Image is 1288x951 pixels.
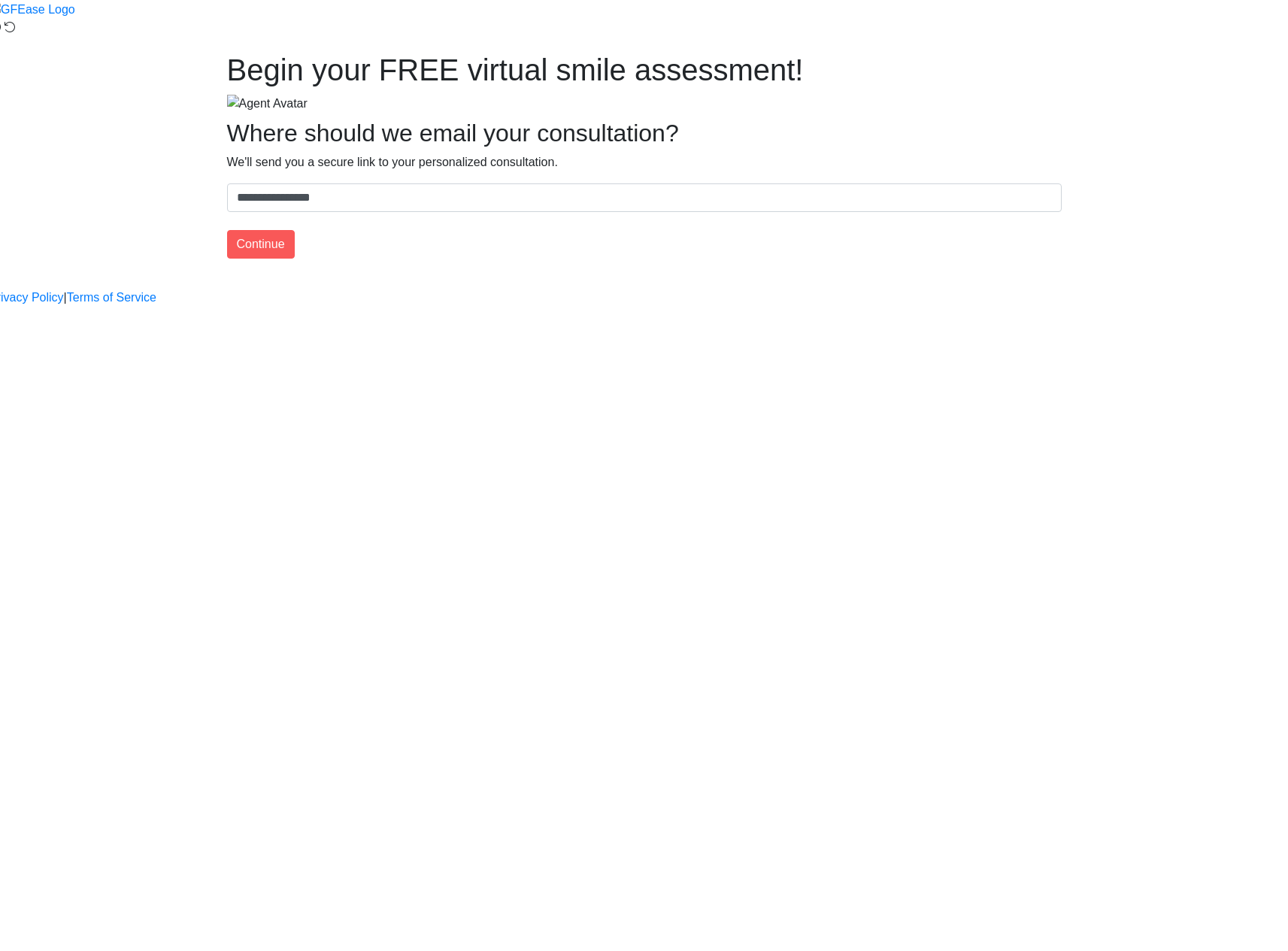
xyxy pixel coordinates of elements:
[64,289,67,307] a: |
[227,95,308,113] img: Agent Avatar
[227,52,1062,88] h1: Begin your FREE virtual smile assessment!
[227,119,1062,147] h2: Where should we email your consultation?
[227,153,1062,171] p: We'll send you a secure link to your personalized consultation.
[67,289,156,307] a: Terms of Service
[227,230,295,259] button: Continue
